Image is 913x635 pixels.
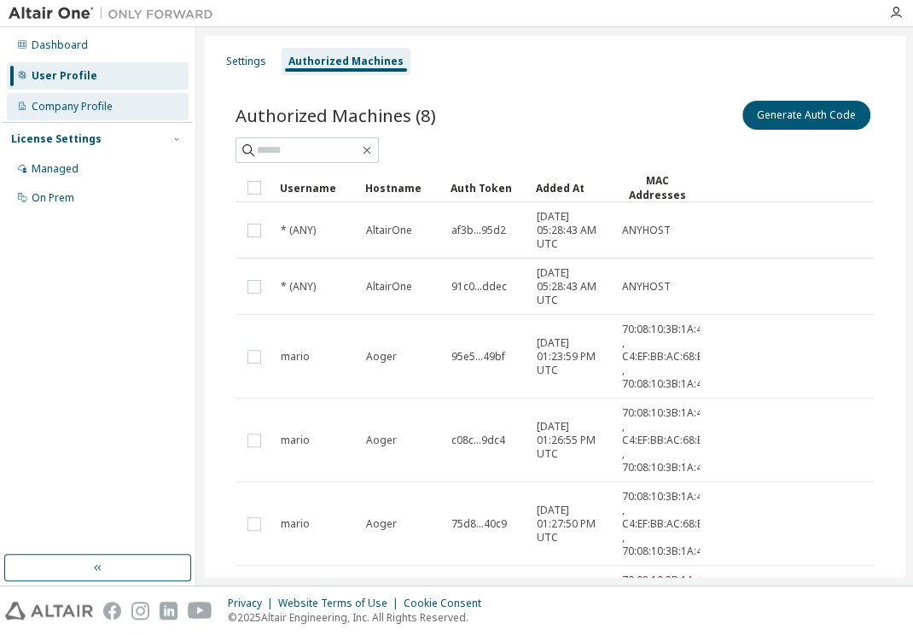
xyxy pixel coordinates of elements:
span: * (ANY) [281,280,316,294]
span: * (ANY) [281,224,316,237]
div: Cookie Consent [404,597,491,610]
span: Aoger [366,350,397,364]
div: License Settings [11,132,102,146]
span: Authorized Machines (8) [236,103,436,127]
span: 95e5...49bf [451,350,505,364]
div: User Profile [32,69,97,83]
button: Generate Auth Code [742,101,870,130]
div: MAC Addresses [621,173,693,202]
p: © 2025 Altair Engineering, Inc. All Rights Reserved. [228,610,491,625]
span: 91c0...ddec [451,280,507,294]
div: Settings [226,55,266,68]
span: Aoger [366,434,397,447]
img: linkedin.svg [160,602,177,620]
span: c08c...9dc4 [451,434,505,447]
span: 70:08:10:3B:1A:4F , C4:EF:BB:AC:68:E0 , 70:08:10:3B:1A:4B [622,406,709,475]
span: ANYHOST [622,224,671,237]
div: Company Profile [32,100,113,114]
div: Website Terms of Use [278,597,404,610]
div: Authorized Machines [288,55,404,68]
span: AltairOne [366,224,412,237]
div: Managed [32,162,79,176]
span: mario [281,517,310,531]
img: facebook.svg [103,602,121,620]
span: [DATE] 05:28:43 AM UTC [537,266,607,307]
span: Aoger [366,517,397,531]
span: [DATE] 01:27:50 PM UTC [537,504,607,545]
span: af3b...95d2 [451,224,506,237]
span: [DATE] 05:28:43 AM UTC [537,210,607,251]
span: 75d8...40c9 [451,517,507,531]
div: Added At [536,174,608,201]
div: Username [280,174,352,201]
img: instagram.svg [131,602,149,620]
img: Altair One [9,5,222,22]
span: mario [281,350,310,364]
span: [DATE] 01:26:55 PM UTC [537,420,607,461]
div: Auth Token [451,174,522,201]
span: 70:08:10:3B:1A:4F , C4:EF:BB:AC:68:E0 , 70:08:10:3B:1A:4B [622,490,709,558]
div: On Prem [32,191,74,205]
span: mario [281,434,310,447]
div: Dashboard [32,38,88,52]
div: Hostname [365,174,437,201]
span: 70:08:10:3B:1A:4F , C4:EF:BB:AC:68:E0 , 70:08:10:3B:1A:4B [622,323,709,391]
div: Privacy [228,597,278,610]
span: [DATE] 01:23:59 PM UTC [537,336,607,377]
span: AltairOne [366,280,412,294]
img: youtube.svg [188,602,212,620]
img: altair_logo.svg [5,602,93,620]
span: ANYHOST [622,280,671,294]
